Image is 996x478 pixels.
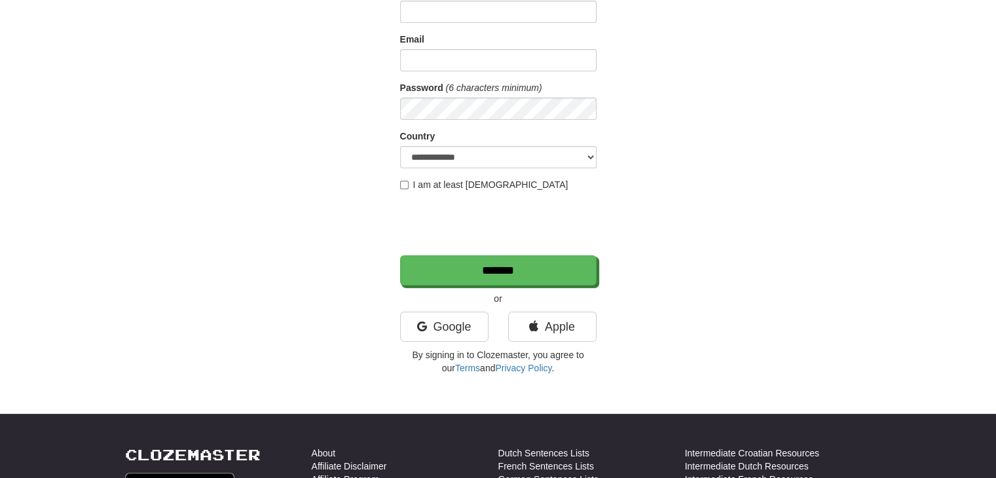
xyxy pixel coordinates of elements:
label: I am at least [DEMOGRAPHIC_DATA] [400,178,568,191]
a: About [312,447,336,460]
a: Intermediate Croatian Resources [685,447,819,460]
input: I am at least [DEMOGRAPHIC_DATA] [400,181,409,189]
a: Google [400,312,489,342]
a: Privacy Policy [495,363,551,373]
p: By signing in to Clozemaster, you agree to our and . [400,348,597,375]
a: Intermediate Dutch Resources [685,460,809,473]
a: Dutch Sentences Lists [498,447,589,460]
label: Email [400,33,424,46]
a: French Sentences Lists [498,460,594,473]
label: Password [400,81,443,94]
em: (6 characters minimum) [446,83,542,93]
a: Affiliate Disclaimer [312,460,387,473]
a: Terms [455,363,480,373]
a: Apple [508,312,597,342]
label: Country [400,130,435,143]
p: or [400,292,597,305]
iframe: reCAPTCHA [400,198,599,249]
a: Clozemaster [125,447,261,463]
